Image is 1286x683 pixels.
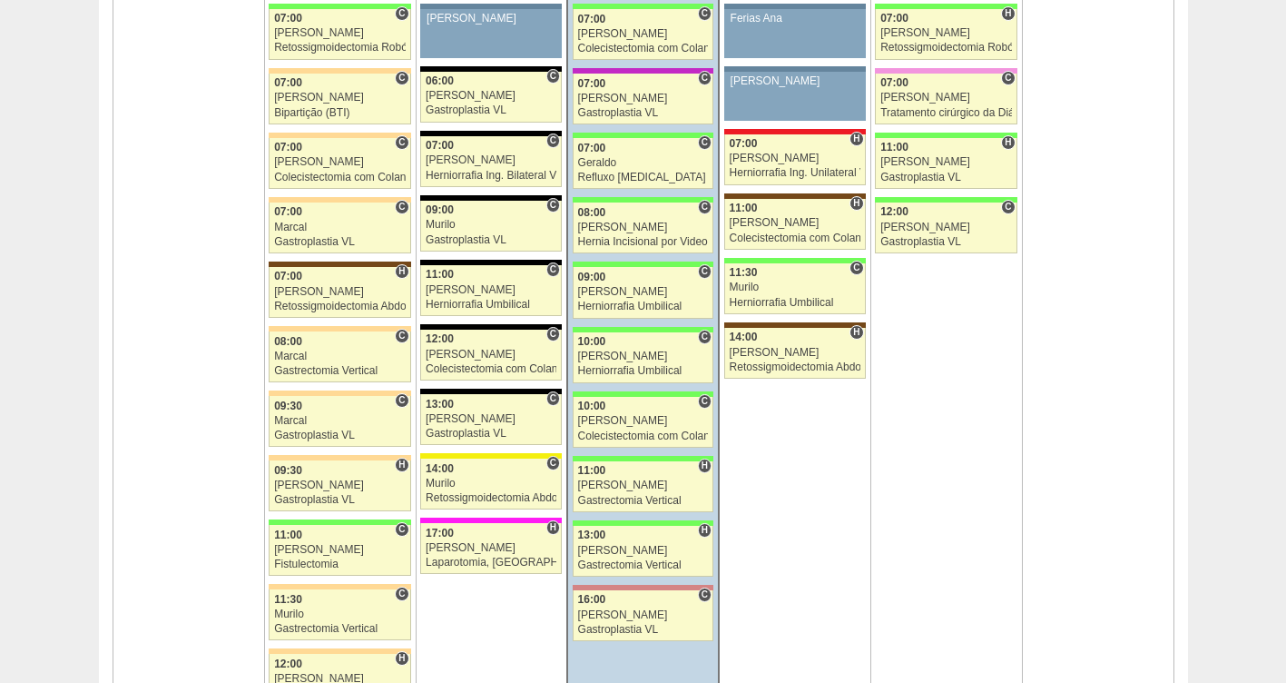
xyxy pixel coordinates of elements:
[426,462,454,475] span: 14:00
[724,328,866,379] a: H 14:00 [PERSON_NAME] Retossigmoidectomia Abdominal VL
[420,66,562,72] div: Key: Blanc
[274,529,302,541] span: 11:00
[546,134,560,148] span: Consultório
[578,142,606,154] span: 07:00
[274,658,302,670] span: 12:00
[546,391,560,406] span: Consultório
[426,90,556,102] div: [PERSON_NAME]
[426,203,454,216] span: 09:00
[274,430,406,441] div: Gastroplastia VL
[269,9,410,60] a: C 07:00 [PERSON_NAME] Retossigmoidectomia Robótica
[395,587,408,601] span: Consultório
[274,236,406,248] div: Gastroplastia VL
[573,461,713,512] a: H 11:00 [PERSON_NAME] Gastrectomia Vertical
[724,258,866,263] div: Key: Brasil
[426,557,556,569] div: Laparotomia, [GEOGRAPHIC_DATA], Drenagem, Bridas VL
[730,217,860,229] div: [PERSON_NAME]
[546,69,560,84] span: Consultório
[731,75,859,87] div: [PERSON_NAME]
[573,391,713,397] div: Key: Brasil
[573,590,713,641] a: C 16:00 [PERSON_NAME] Gastroplastia VL
[578,13,606,25] span: 07:00
[875,133,1016,138] div: Key: Brasil
[274,12,302,25] span: 07:00
[875,4,1016,9] div: Key: Brasil
[274,92,406,104] div: [PERSON_NAME]
[724,129,866,134] div: Key: Assunção
[578,28,709,40] div: [PERSON_NAME]
[573,197,713,203] div: Key: Brasil
[730,137,758,150] span: 07:00
[578,495,709,507] div: Gastrectomia Vertical
[426,527,454,539] span: 17:00
[395,6,408,21] span: Consultório
[578,301,709,312] div: Herniorrafia Umbilical
[698,588,712,602] span: Consultório
[269,68,410,74] div: Key: Bartira
[546,262,560,277] span: Consultório
[426,268,454,281] span: 11:00
[578,172,709,183] div: Refluxo [MEDICAL_DATA] esofágico Robótico
[573,74,713,124] a: C 07:00 [PERSON_NAME] Gastroplastia VL
[578,431,709,442] div: Colecistectomia com Colangiografia VL
[420,453,562,459] div: Key: Santa Rita
[573,203,713,253] a: C 08:00 [PERSON_NAME] Hernia Incisional por Video
[420,131,562,136] div: Key: Blanc
[578,365,709,377] div: Herniorrafia Umbilical
[578,609,709,621] div: [PERSON_NAME]
[880,205,908,218] span: 12:00
[578,400,606,412] span: 10:00
[269,520,410,525] div: Key: Brasil
[698,330,712,344] span: Consultório
[420,201,562,252] a: C 09:00 Murilo Gastroplastia VL
[875,203,1016,253] a: C 12:00 [PERSON_NAME] Gastroplastia VL
[578,286,709,298] div: [PERSON_NAME]
[875,138,1016,189] a: H 11:00 [PERSON_NAME] Gastroplastia VL
[269,332,410,382] a: C 08:00 Marcal Gastrectomia Vertical
[395,135,408,150] span: Consultório
[269,133,410,138] div: Key: Bartira
[274,222,406,233] div: Marcal
[698,6,712,21] span: Consultório
[880,76,908,89] span: 07:00
[730,266,758,279] span: 11:30
[274,480,406,491] div: [PERSON_NAME]
[849,196,863,211] span: Hospital
[731,13,859,25] div: Ferias Ana
[578,624,709,636] div: Gastroplastia VL
[395,522,408,537] span: Consultório
[724,199,866,250] a: H 11:00 [PERSON_NAME] Colecistectomia com Colangiografia VL
[274,400,302,412] span: 09:30
[880,141,908,153] span: 11:00
[849,325,863,340] span: Hospital
[573,267,713,318] a: C 09:00 [PERSON_NAME] Herniorrafia Umbilical
[573,138,713,189] a: C 07:00 Geraldo Refluxo [MEDICAL_DATA] esofágico Robótico
[426,398,454,411] span: 13:00
[578,351,709,362] div: [PERSON_NAME]
[420,72,562,123] a: C 06:00 [PERSON_NAME] Gastroplastia VL
[426,234,556,246] div: Gastroplastia VL
[724,9,866,58] a: Ferias Ana
[730,297,860,309] div: Herniorrafia Umbilical
[420,136,562,187] a: C 07:00 [PERSON_NAME] Herniorrafia Ing. Bilateral VL
[698,523,712,538] span: Hospital
[426,74,454,87] span: 06:00
[578,157,709,169] div: Geraldo
[546,456,560,470] span: Consultório
[698,264,712,279] span: Consultório
[573,133,713,138] div: Key: Brasil
[573,585,713,590] div: Key: Santa Helena
[1001,6,1015,21] span: Hospital
[420,330,562,381] a: C 12:00 [PERSON_NAME] Colecistectomia com Colangiografia VL
[420,9,562,58] a: [PERSON_NAME]
[573,526,713,577] a: H 13:00 [PERSON_NAME] Gastrectomia Vertical
[420,459,562,510] a: C 14:00 Murilo Retossigmoidectomia Abdominal VL
[880,27,1012,39] div: [PERSON_NAME]
[269,648,410,654] div: Key: Bartira
[1001,135,1015,150] span: Hospital
[578,93,709,104] div: [PERSON_NAME]
[880,222,1012,233] div: [PERSON_NAME]
[426,413,556,425] div: [PERSON_NAME]
[578,236,709,248] div: Hernia Incisional por Video
[578,415,709,427] div: [PERSON_NAME]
